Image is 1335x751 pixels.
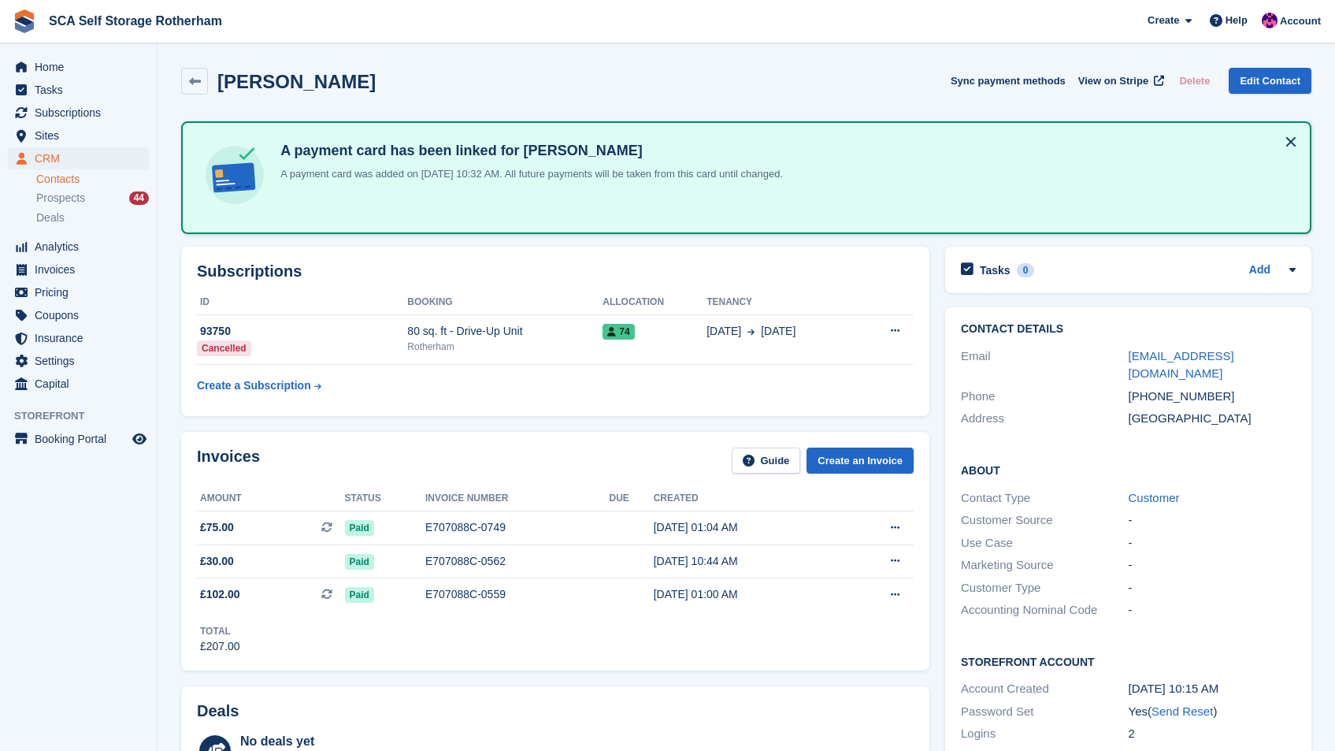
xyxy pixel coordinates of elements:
[961,556,1129,574] div: Marketing Source
[36,210,149,226] a: Deals
[8,304,149,326] a: menu
[36,190,149,206] a: Prospects 44
[1148,705,1217,718] span: ( )
[1129,534,1296,552] div: -
[200,624,240,638] div: Total
[407,290,603,315] th: Booking
[961,511,1129,530] div: Customer Source
[1173,68,1216,94] button: Delete
[961,680,1129,698] div: Account Created
[8,350,149,372] a: menu
[425,586,610,603] div: E707088C-0559
[961,388,1129,406] div: Phone
[35,350,129,372] span: Settings
[961,534,1129,552] div: Use Case
[197,340,251,356] div: Cancelled
[36,172,149,187] a: Contacts
[197,448,260,474] h2: Invoices
[1129,410,1296,428] div: [GEOGRAPHIC_DATA]
[706,290,858,315] th: Tenancy
[35,281,129,303] span: Pricing
[961,725,1129,743] div: Logins
[1072,68,1167,94] a: View on Stripe
[345,587,374,603] span: Paid
[8,56,149,78] a: menu
[1078,73,1148,89] span: View on Stripe
[1129,556,1296,574] div: -
[1262,13,1278,28] img: Sam Chapman
[200,586,240,603] span: £102.00
[1151,705,1213,718] a: Send Reset
[761,323,795,340] span: [DATE]
[980,263,1011,277] h2: Tasks
[200,553,234,570] span: £30.00
[197,262,914,281] h2: Subscriptions
[35,373,129,395] span: Capital
[8,236,149,258] a: menu
[200,519,234,536] span: £75.00
[961,462,1296,478] h2: About
[425,486,610,511] th: Invoice number
[1229,68,1311,94] a: Edit Contact
[1129,601,1296,619] div: -
[407,340,603,354] div: Rotherham
[407,323,603,340] div: 80 sq. ft - Drive-Up Unit
[197,290,407,315] th: ID
[197,702,239,720] h2: Deals
[961,489,1129,507] div: Contact Type
[43,8,228,34] a: SCA Self Storage Rotherham
[961,653,1296,669] h2: Storefront Account
[36,210,65,225] span: Deals
[35,236,129,258] span: Analytics
[345,554,374,570] span: Paid
[1129,349,1234,381] a: [EMAIL_ADDRESS][DOMAIN_NAME]
[603,324,634,340] span: 74
[961,601,1129,619] div: Accounting Nominal Code
[961,323,1296,336] h2: Contact Details
[8,258,149,281] a: menu
[197,323,407,340] div: 93750
[1129,579,1296,597] div: -
[13,9,36,33] img: stora-icon-8386f47178a22dfd0bd8f6a31ec36ba5ce8667c1dd55bd0f319d3a0aa187defe.svg
[197,486,345,511] th: Amount
[8,79,149,101] a: menu
[603,290,706,315] th: Allocation
[654,553,840,570] div: [DATE] 10:44 AM
[35,147,129,169] span: CRM
[240,732,570,751] div: No deals yet
[1129,725,1296,743] div: 2
[8,327,149,349] a: menu
[8,102,149,124] a: menu
[1148,13,1179,28] span: Create
[961,348,1129,383] div: Email
[961,703,1129,721] div: Password Set
[35,56,129,78] span: Home
[8,147,149,169] a: menu
[35,327,129,349] span: Insurance
[1129,680,1296,698] div: [DATE] 10:15 AM
[807,448,914,474] a: Create an Invoice
[129,191,149,205] div: 44
[1129,703,1296,721] div: Yes
[1226,13,1248,28] span: Help
[654,519,840,536] div: [DATE] 01:04 AM
[35,102,129,124] span: Subscriptions
[130,429,149,448] a: Preview store
[197,371,321,400] a: Create a Subscription
[1129,388,1296,406] div: [PHONE_NUMBER]
[35,79,129,101] span: Tasks
[654,486,840,511] th: Created
[36,191,85,206] span: Prospects
[8,281,149,303] a: menu
[1129,491,1180,504] a: Customer
[425,519,610,536] div: E707088C-0749
[274,166,783,182] p: A payment card was added on [DATE] 10:32 AM. All future payments will be taken from this card unt...
[609,486,653,511] th: Due
[1129,511,1296,530] div: -
[345,520,374,536] span: Paid
[14,408,157,424] span: Storefront
[200,638,240,655] div: £207.00
[425,553,610,570] div: E707088C-0562
[35,258,129,281] span: Invoices
[8,428,149,450] a: menu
